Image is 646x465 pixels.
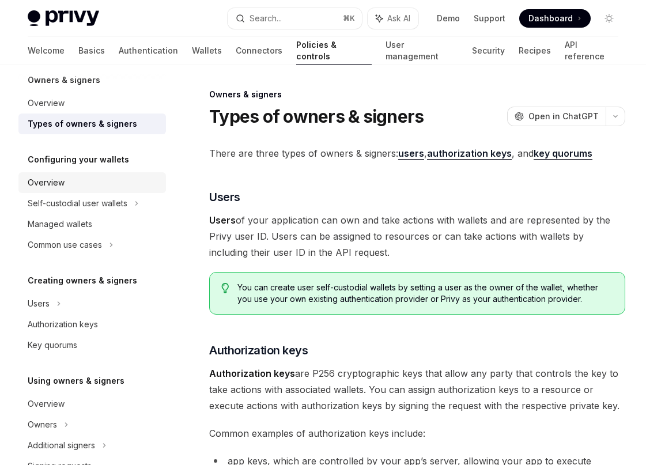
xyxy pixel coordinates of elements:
[398,148,424,160] a: users
[28,338,77,352] div: Key quorums
[18,93,166,114] a: Overview
[209,106,424,127] h1: Types of owners & signers
[28,438,95,452] div: Additional signers
[519,37,551,65] a: Recipes
[18,394,166,414] a: Overview
[209,425,625,441] span: Common examples of authorization keys include:
[296,37,372,65] a: Policies & controls
[221,283,229,293] svg: Tip
[474,13,505,24] a: Support
[28,153,129,167] h5: Configuring your wallets
[343,14,355,23] span: ⌘ K
[565,37,618,65] a: API reference
[209,89,625,100] div: Owners & signers
[18,172,166,193] a: Overview
[28,374,124,388] h5: Using owners & signers
[28,238,102,252] div: Common use cases
[28,274,137,288] h5: Creating owners & signers
[28,297,50,311] div: Users
[427,148,512,159] strong: authorization keys
[192,37,222,65] a: Wallets
[28,217,92,231] div: Managed wallets
[534,148,592,159] strong: key quorums
[398,148,424,159] strong: users
[18,335,166,356] a: Key quorums
[209,365,625,414] span: are P256 cryptographic keys that allow any party that controls the key to take actions with assoc...
[18,314,166,335] a: Authorization keys
[237,282,613,305] span: You can create user self-custodial wallets by setting a user as the owner of the wallet, whether ...
[209,214,236,226] strong: Users
[472,37,505,65] a: Security
[427,148,512,160] a: authorization keys
[119,37,178,65] a: Authentication
[368,8,418,29] button: Ask AI
[209,368,295,379] strong: Authorization keys
[387,13,410,24] span: Ask AI
[209,212,625,260] span: of your application can own and take actions with wallets and are represented by the Privy user I...
[228,8,362,29] button: Search...⌘K
[28,317,98,331] div: Authorization keys
[28,96,65,110] div: Overview
[28,10,99,27] img: light logo
[236,37,282,65] a: Connectors
[28,37,65,65] a: Welcome
[28,117,137,131] div: Types of owners & signers
[528,13,573,24] span: Dashboard
[534,148,592,160] a: key quorums
[28,397,65,411] div: Overview
[209,145,625,161] span: There are three types of owners & signers: , , and
[18,114,166,134] a: Types of owners & signers
[28,176,65,190] div: Overview
[28,418,57,432] div: Owners
[507,107,606,126] button: Open in ChatGPT
[78,37,105,65] a: Basics
[209,342,308,358] span: Authorization keys
[437,13,460,24] a: Demo
[386,37,458,65] a: User management
[600,9,618,28] button: Toggle dark mode
[28,196,127,210] div: Self-custodial user wallets
[519,9,591,28] a: Dashboard
[18,214,166,235] a: Managed wallets
[250,12,282,25] div: Search...
[528,111,599,122] span: Open in ChatGPT
[209,189,240,205] span: Users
